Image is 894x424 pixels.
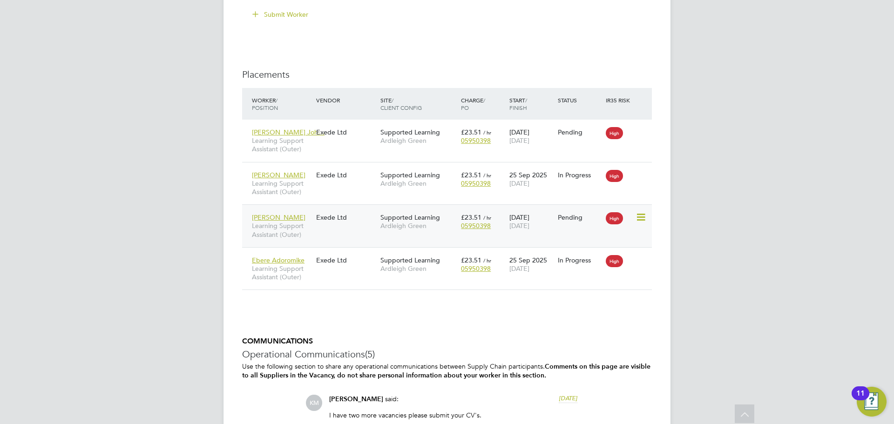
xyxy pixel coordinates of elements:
h3: Placements [242,68,652,81]
span: [PERSON_NAME] Joh… [252,128,325,136]
span: Learning Support Assistant (Outer) [252,136,312,153]
span: / hr [483,172,491,179]
button: Submit Worker [246,7,316,22]
span: Learning Support Assistant (Outer) [252,222,312,238]
span: / Client Config [380,96,422,111]
span: [PERSON_NAME] [252,171,305,179]
span: £23.51 [461,128,481,136]
span: KM [306,395,322,411]
div: IR35 Risk [603,92,636,108]
span: Ardleigh Green [380,179,456,188]
span: / hr [483,257,491,264]
span: / PO [461,96,485,111]
h5: COMMUNICATIONS [242,337,652,346]
a: [PERSON_NAME]Learning Support Assistant (Outer)Exede LtdSupported LearningArdleigh Green£23.51 / ... [250,166,652,174]
span: 05950398 [461,179,491,188]
span: / Position [252,96,278,111]
div: 25 Sep 2025 [507,166,555,192]
span: [DATE] [509,222,529,230]
span: High [606,212,623,224]
div: In Progress [558,256,602,264]
div: Site [378,92,459,116]
div: Charge [459,92,507,116]
button: Open Resource Center, 11 new notifications [857,387,887,417]
span: High [606,255,623,267]
span: Ebere Adoromike [252,256,305,264]
div: [DATE] [507,123,555,149]
span: Supported Learning [380,128,440,136]
span: 05950398 [461,222,491,230]
span: £23.51 [461,256,481,264]
span: [DATE] [509,264,529,273]
span: Ardleigh Green [380,136,456,145]
div: Status [555,92,604,108]
span: [DATE] [509,179,529,188]
div: [DATE] [507,209,555,235]
span: Supported Learning [380,171,440,179]
span: £23.51 [461,213,481,222]
span: 05950398 [461,136,491,145]
p: Use the following section to share any operational communications between Supply Chain participants. [242,362,652,380]
div: Exede Ltd [314,166,378,184]
div: 25 Sep 2025 [507,251,555,277]
a: [PERSON_NAME]Learning Support Assistant (Outer)Exede LtdSupported LearningArdleigh Green£23.51 / ... [250,208,652,216]
span: Ardleigh Green [380,264,456,273]
div: In Progress [558,171,602,179]
a: Ebere AdoromikeLearning Support Assistant (Outer)Exede LtdSupported LearningArdleigh Green£23.51 ... [250,251,652,259]
div: Vendor [314,92,378,108]
span: Supported Learning [380,213,440,222]
span: Ardleigh Green [380,222,456,230]
span: Supported Learning [380,256,440,264]
span: Learning Support Assistant (Outer) [252,179,312,196]
p: I have two more vacancies please submit your CV's. [329,411,577,419]
b: Comments on this page are visible to all Suppliers in the Vacancy, do not share personal informat... [242,363,650,379]
span: [DATE] [559,394,577,402]
span: said: [385,395,399,403]
div: Pending [558,213,602,222]
div: Exede Ltd [314,209,378,226]
div: Exede Ltd [314,123,378,141]
span: High [606,170,623,182]
div: Exede Ltd [314,251,378,269]
div: Start [507,92,555,116]
span: / Finish [509,96,527,111]
h3: Operational Communications [242,348,652,360]
span: / hr [483,129,491,136]
span: [PERSON_NAME] [252,213,305,222]
span: High [606,127,623,139]
a: [PERSON_NAME] Joh…Learning Support Assistant (Outer)Exede LtdSupported LearningArdleigh Green£23.... [250,123,652,131]
div: Pending [558,128,602,136]
span: 05950398 [461,264,491,273]
span: Learning Support Assistant (Outer) [252,264,312,281]
span: [DATE] [509,136,529,145]
div: 11 [856,393,865,405]
div: Worker [250,92,314,116]
span: (5) [365,348,375,360]
span: £23.51 [461,171,481,179]
span: / hr [483,214,491,221]
span: [PERSON_NAME] [329,395,383,403]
